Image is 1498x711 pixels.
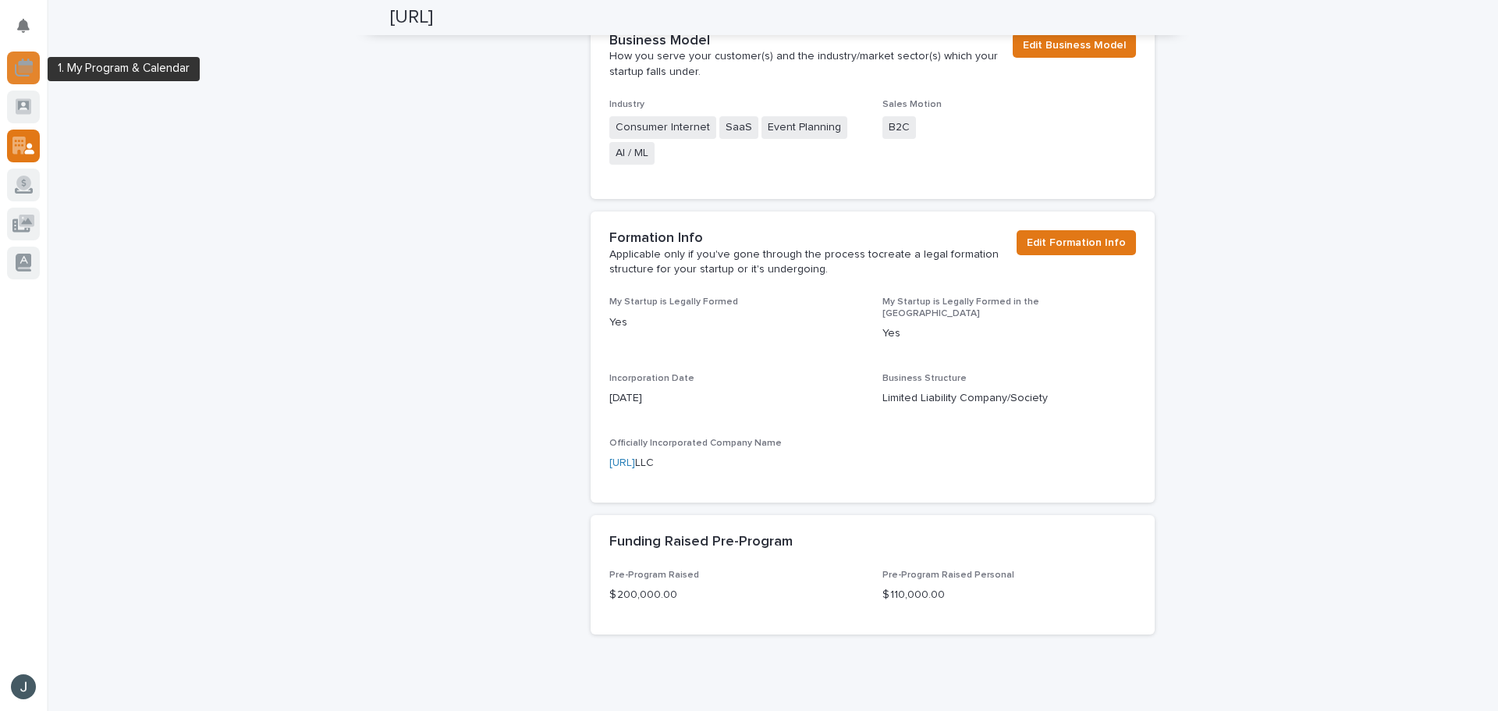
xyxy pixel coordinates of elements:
[609,534,793,551] h2: Funding Raised Pre-Program
[609,315,864,331] p: Yes
[609,457,635,468] a: [URL]
[719,116,758,139] span: SaaS
[609,142,655,165] span: AI / ML
[609,247,1004,279] p: Applicable only if you've gone through the process to
[1023,37,1126,53] span: Edit Business Model
[609,390,864,407] p: [DATE]
[7,670,40,703] button: users-avatar
[882,390,1137,407] p: Limited Liability Company/Society
[609,439,782,448] span: Officially Incorporated Company Name
[1017,230,1136,255] button: Edit Formation Info
[7,9,40,42] button: Notifications
[609,33,710,50] h2: Business Model
[609,455,864,471] p: LLC
[609,374,694,383] span: Incorporation Date
[1013,33,1136,58] button: Edit Business Model
[390,6,433,29] h2: [URL]
[882,374,967,383] span: Business Structure
[882,100,942,109] span: Sales Motion
[882,116,916,139] span: B2C
[609,100,644,109] span: Industry
[20,19,40,44] div: Notifications
[882,571,1014,580] span: Pre-Program Raised Personal
[882,587,1137,603] p: $ 110,000.00
[1027,235,1126,251] span: Edit Formation Info
[609,230,703,247] h2: Formation Info
[761,116,847,139] span: Event Planning
[609,297,738,307] span: My Startup is Legally Formed
[609,51,1001,77] span: How you serve your customer(s) and the industry/market sector(s) which your startup falls under.
[882,325,1137,342] p: Yes
[609,571,699,580] span: Pre-Program Raised
[882,297,1039,318] span: My Startup is Legally Formed in the [GEOGRAPHIC_DATA]
[609,116,716,139] span: Consumer Internet
[609,587,864,603] p: $ 200,000.00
